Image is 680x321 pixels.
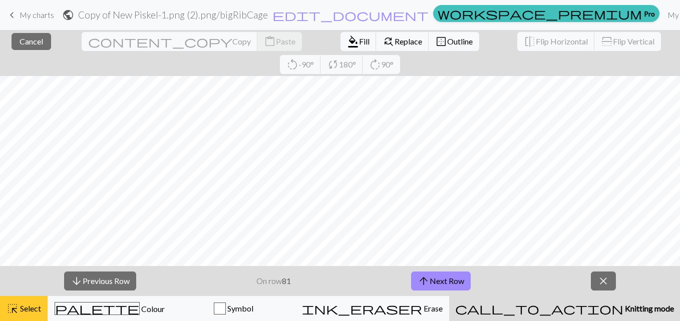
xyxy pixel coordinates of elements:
button: 90° [363,55,400,74]
span: find_replace [383,34,395,48]
span: content_copy [88,34,232,48]
span: palette [55,301,139,315]
button: Erase [295,296,449,321]
button: Fill [341,32,377,51]
button: 180° [320,55,363,74]
button: Flip Vertical [594,32,661,51]
span: public [62,8,74,22]
a: Pro [433,5,659,22]
span: ink_eraser [302,301,422,315]
strong: 81 [282,276,291,285]
span: flip [524,34,536,48]
span: Flip Horizontal [536,36,588,46]
span: flip [600,35,614,47]
a: My charts [6,6,54,23]
button: Flip Horizontal [517,32,595,51]
button: -90° [280,55,321,74]
p: On row [256,275,291,287]
span: Outline [447,36,473,46]
span: -90° [298,59,314,69]
span: Knitting mode [623,303,674,313]
span: Erase [422,303,443,313]
span: Fill [359,36,370,46]
button: Copy [82,32,258,51]
span: keyboard_arrow_left [6,8,18,22]
span: border_outer [435,34,447,48]
span: Replace [395,36,422,46]
h2: Copy of New Piskel-1.png (2).png / bigRibCage [78,9,268,20]
button: Next Row [411,271,471,290]
span: Colour [140,304,165,313]
span: highlight_alt [7,301,19,315]
span: format_color_fill [347,34,359,48]
span: Cancel [20,36,43,46]
button: Symbol [172,296,296,321]
span: call_to_action [455,301,623,315]
button: Outline [429,32,479,51]
button: Colour [48,296,172,321]
button: Cancel [12,33,51,50]
button: Knitting mode [449,296,680,321]
span: edit_document [272,8,429,22]
span: Copy [232,36,251,46]
span: sync [327,57,339,71]
span: rotate_right [369,57,381,71]
span: Symbol [226,303,253,313]
span: 90° [381,59,394,69]
span: My charts [20,10,54,19]
span: Select [19,303,41,313]
button: Replace [376,32,429,51]
button: Previous Row [64,271,136,290]
span: arrow_downward [71,274,83,288]
span: 180° [339,59,356,69]
span: arrow_upward [418,274,430,288]
span: Flip Vertical [613,36,654,46]
span: workspace_premium [438,6,642,20]
span: rotate_left [286,57,298,71]
span: close [597,274,609,288]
